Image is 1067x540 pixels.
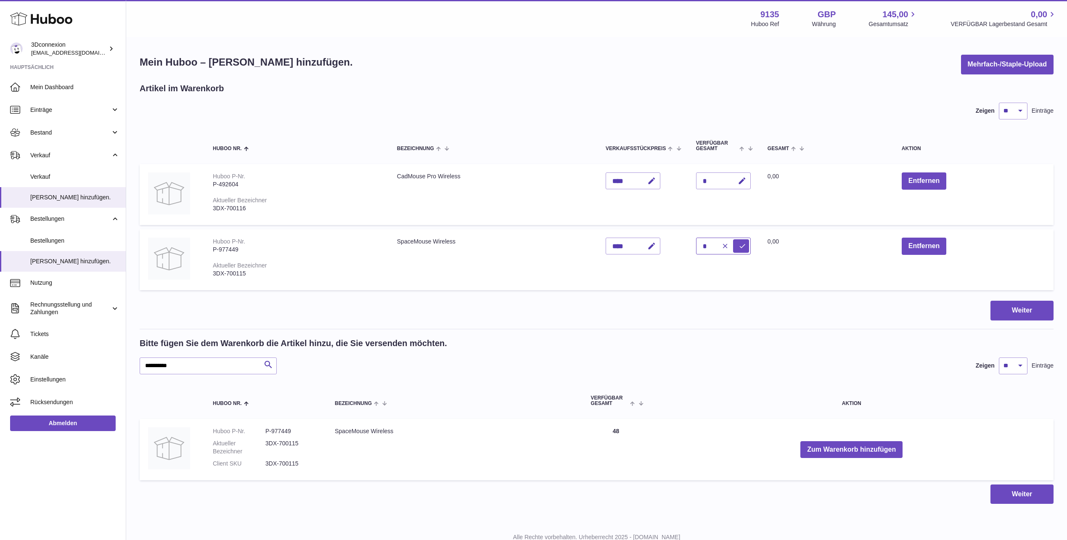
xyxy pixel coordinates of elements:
[582,419,650,480] td: 48
[976,107,995,115] label: Zeigen
[213,146,242,151] span: Huboo Nr.
[213,180,380,188] div: P-492604
[606,146,666,151] span: Verkaufsstückpreis
[650,387,1054,415] th: Aktion
[213,401,242,406] span: Huboo Nr.
[148,427,190,469] img: SpaceMouse Wireless
[213,246,380,254] div: P-977449
[30,353,119,361] span: Kanäle
[768,238,779,245] span: 0,00
[389,229,597,290] td: SpaceMouse Wireless
[213,197,267,204] div: Aktueller Bezeichner
[265,460,318,468] dd: 3DX-700115
[30,83,119,91] span: Mein Dashboard
[30,279,119,287] span: Nutzung
[818,9,836,20] strong: GBP
[868,9,918,28] a: 145,00 Gesamtumsatz
[30,129,111,137] span: Bestand
[1032,362,1054,370] span: Einträge
[961,55,1054,74] button: Mehrfach-/Staple-Upload
[902,172,947,190] button: Entfernen
[768,146,789,151] span: Gesamt
[990,484,1054,504] button: Weiter
[10,42,23,55] img: order_eu@3dconnexion.com
[30,173,119,181] span: Verkauf
[951,9,1057,28] a: 0,00 VERFÜGBAR Lagerbestand Gesamt
[30,398,119,406] span: Rücksendungen
[213,270,380,278] div: 3DX-700115
[591,395,628,406] span: VERFÜGBAR Gesamt
[30,237,119,245] span: Bestellungen
[140,338,447,349] h2: Bitte fügen Sie dem Warenkorb die Artikel hinzu, die Sie versenden möchten.
[335,401,372,406] span: Bezeichnung
[30,106,111,114] span: Einträge
[30,257,119,265] span: [PERSON_NAME] hinzufügen.
[213,238,245,245] div: Huboo P-Nr.
[882,9,908,20] span: 145,00
[213,460,265,468] dt: Client SKU
[389,164,597,225] td: CadMouse Pro Wireless
[30,215,111,223] span: Bestellungen
[902,146,1045,151] div: Aktion
[213,439,265,455] dt: Aktueller Bezeichner
[148,238,190,280] img: SpaceMouse Wireless
[265,439,318,455] dd: 3DX-700115
[868,20,918,28] span: Gesamtumsatz
[326,419,582,480] td: SpaceMouse Wireless
[213,173,245,180] div: Huboo P-Nr.
[30,151,111,159] span: Verkauf
[213,204,380,212] div: 3DX-700116
[31,49,124,56] span: [EMAIL_ADDRESS][DOMAIN_NAME]
[1032,107,1054,115] span: Einträge
[140,56,353,69] h1: Mein Huboo – [PERSON_NAME] hinzufügen.
[213,262,267,269] div: Aktueller Bezeichner
[10,416,116,431] a: Abmelden
[140,83,224,94] h2: Artikel im Warenkorb
[30,330,119,338] span: Tickets
[800,441,903,458] button: Zum Warenkorb hinzufügen
[30,376,119,384] span: Einstellungen
[951,20,1057,28] span: VERFÜGBAR Lagerbestand Gesamt
[751,20,779,28] div: Huboo Ref
[148,172,190,214] img: CadMouse Pro Wireless
[1031,9,1047,20] span: 0,00
[30,301,111,317] span: Rechnungsstellung und Zahlungen
[696,140,738,151] span: VERFÜGBAR Gesamt
[902,238,947,255] button: Entfernen
[30,193,119,201] span: [PERSON_NAME] hinzufügen.
[976,362,995,370] label: Zeigen
[990,301,1054,320] button: Weiter
[768,173,779,180] span: 0,00
[31,41,107,57] div: 3Dconnexion
[397,146,434,151] span: Bezeichnung
[760,9,779,20] strong: 9135
[213,427,265,435] dt: Huboo P-Nr.
[265,427,318,435] dd: P-977449
[812,20,836,28] div: Währung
